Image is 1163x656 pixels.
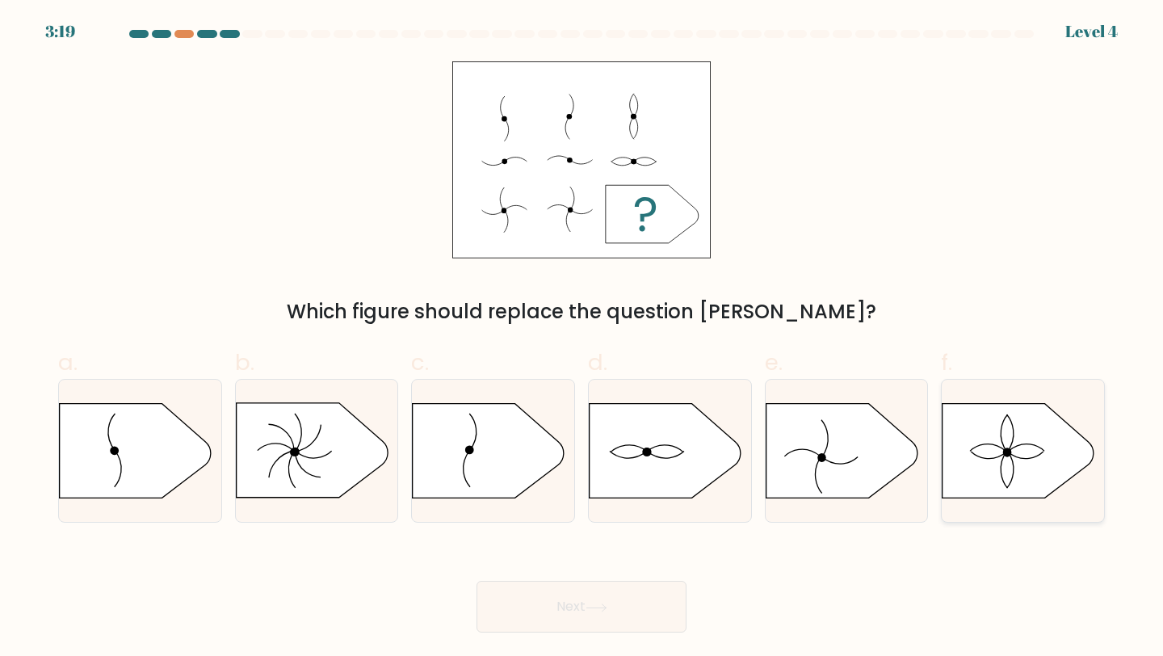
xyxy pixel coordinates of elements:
[58,347,78,378] span: a.
[477,581,686,633] button: Next
[765,347,783,378] span: e.
[588,347,607,378] span: d.
[941,347,952,378] span: f.
[45,19,75,44] div: 3:19
[235,347,254,378] span: b.
[1065,19,1118,44] div: Level 4
[411,347,429,378] span: c.
[68,297,1095,326] div: Which figure should replace the question [PERSON_NAME]?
